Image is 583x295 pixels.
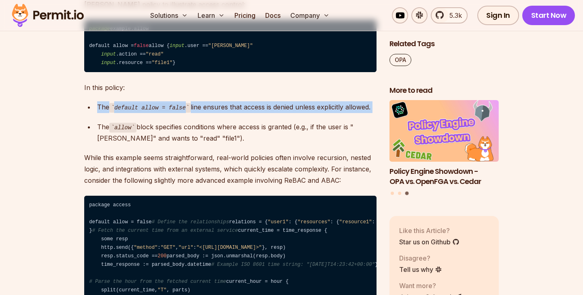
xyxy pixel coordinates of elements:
[152,219,229,225] span: # Define the relationships
[389,167,499,187] h3: Policy Engine Showdown - OPA vs. OpenFGA vs. Cedar
[398,192,401,195] button: Go to slide 2
[339,219,372,225] span: "resource1"
[399,237,460,247] a: Star us on Github
[97,121,377,144] div: The block specifies conditions where access is granted (e.g., if the user is "[PERSON_NAME]" and ...
[477,6,519,25] a: Sign In
[161,245,176,250] span: "GET"
[405,192,409,195] button: Go to slide 3
[8,2,87,29] img: Permit logo
[152,60,172,66] span: "file1"
[522,6,575,25] a: Start Now
[399,281,462,291] p: Want more?
[389,100,499,187] li: 3 of 3
[211,262,375,267] span: # Example ISO 8601 time string: "[DATE]T14:23:42+00:00"
[399,253,442,263] p: Disagree?
[196,245,262,250] span: "<[URL][DOMAIN_NAME]>"
[389,54,411,66] a: OPA
[399,265,442,274] a: Tell us why
[109,123,136,133] code: allow
[134,43,149,49] span: false
[146,51,164,57] span: "read"
[84,152,377,186] p: While this example seems straightforward, real-world policies often involve recursion, nested log...
[399,226,460,235] p: Like this Article?
[389,86,499,96] h2: More to read
[179,245,194,250] span: "url"
[389,100,499,197] div: Posts
[287,7,333,24] button: Company
[391,192,394,195] button: Go to slide 1
[208,43,253,49] span: "[PERSON_NAME]"
[134,245,158,250] span: "method"
[92,228,238,233] span: # Fetch the current time from an external service
[170,43,185,49] span: input
[157,287,166,293] span: "T"
[268,219,288,225] span: "user1"
[389,100,499,162] img: Policy Engine Showdown - OPA vs. OpenFGA vs. Cedar
[389,39,499,49] h2: Related Tags
[101,51,116,57] span: input
[97,101,377,113] div: The line ensures that access is denied unless explicitly allowed.
[147,7,191,24] button: Solutions
[194,7,228,24] button: Learn
[89,279,226,284] span: # Parse the hour from the fetched current time
[157,253,166,259] span: 200
[445,11,462,20] span: 5.3k
[231,7,259,24] a: Pricing
[431,7,468,24] a: 5.3k
[298,219,330,225] span: "resources"
[109,103,191,113] code: default allow = false
[84,82,377,93] p: In this policy:
[84,20,377,73] code: example.allow default allow = allow { .user == .action == .resource == }
[101,60,116,66] span: input
[262,7,284,24] a: Docs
